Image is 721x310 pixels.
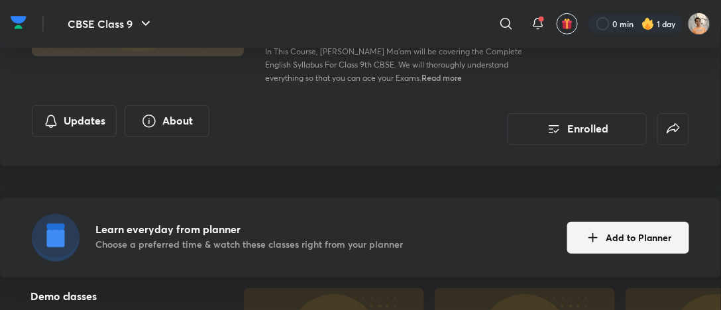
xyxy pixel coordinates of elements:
button: Add to Planner [567,222,689,254]
button: About [125,105,209,137]
button: false [657,113,689,145]
button: Enrolled [508,113,647,145]
span: In This Course, [PERSON_NAME] Ma'am will be covering the Complete English Syllabus For Class 9th ... [265,46,522,83]
h5: Demo classes [30,288,203,304]
img: streak [641,17,655,30]
button: avatar [557,13,578,34]
img: avatar [561,18,573,30]
p: Choose a preferred time & watch these classes right from your planner [95,237,403,251]
span: Read more [421,72,462,83]
img: Company Logo [11,13,27,32]
h4: Learn everyday from planner [95,224,403,234]
button: Updates [32,105,117,137]
img: Aashman Srivastava [688,13,710,35]
button: CBSE Class 9 [60,11,162,37]
a: Company Logo [11,13,27,36]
